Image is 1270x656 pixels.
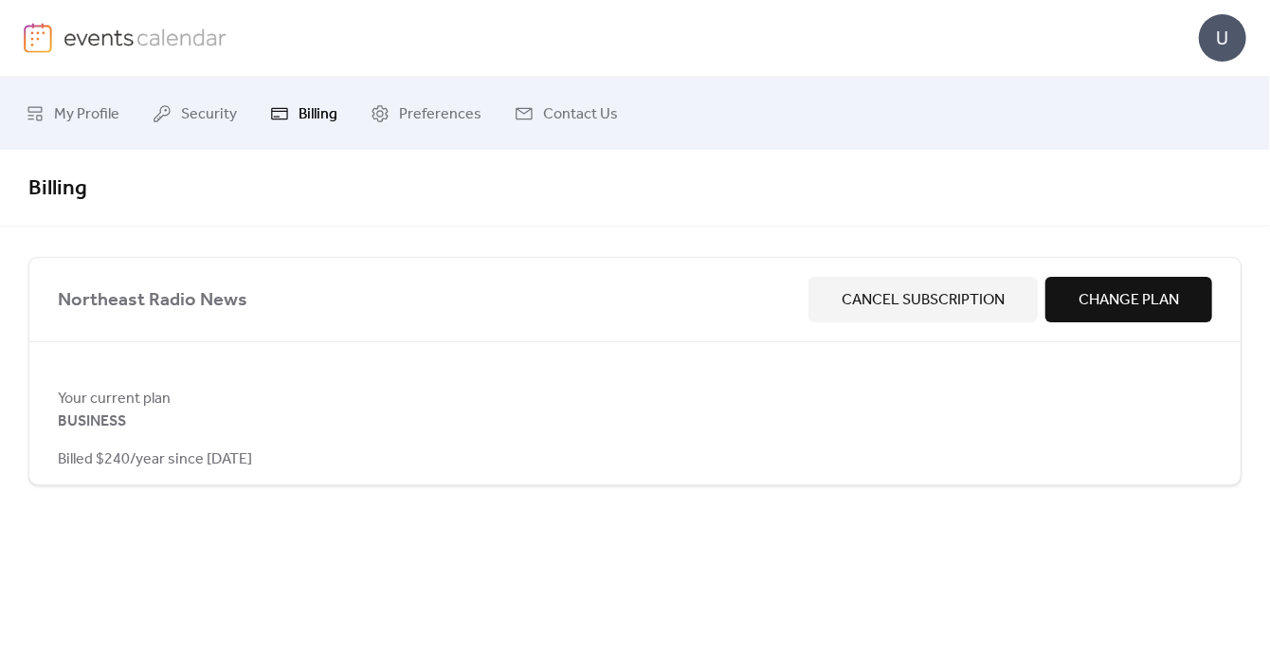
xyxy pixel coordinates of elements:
a: Billing [256,84,352,142]
span: Billed $240/year since [DATE] [58,448,252,471]
a: My Profile [11,84,134,142]
a: Preferences [356,84,496,142]
div: U [1199,14,1246,62]
button: Cancel Subscription [808,277,1038,322]
span: Preferences [399,100,481,129]
span: Billing [299,100,337,129]
img: logo [24,23,52,53]
span: Cancel Subscription [842,289,1005,312]
span: Security [181,100,237,129]
span: Contact Us [543,100,618,129]
span: Northeast Radio News [58,285,801,316]
span: My Profile [54,100,119,129]
a: Security [138,84,251,142]
span: Change Plan [1079,289,1179,312]
button: Change Plan [1045,277,1212,322]
a: Contact Us [500,84,632,142]
span: Your current plan [58,388,1212,410]
img: logo-type [63,23,227,51]
span: BUSINESS [58,410,126,433]
span: Billing [28,168,87,210]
